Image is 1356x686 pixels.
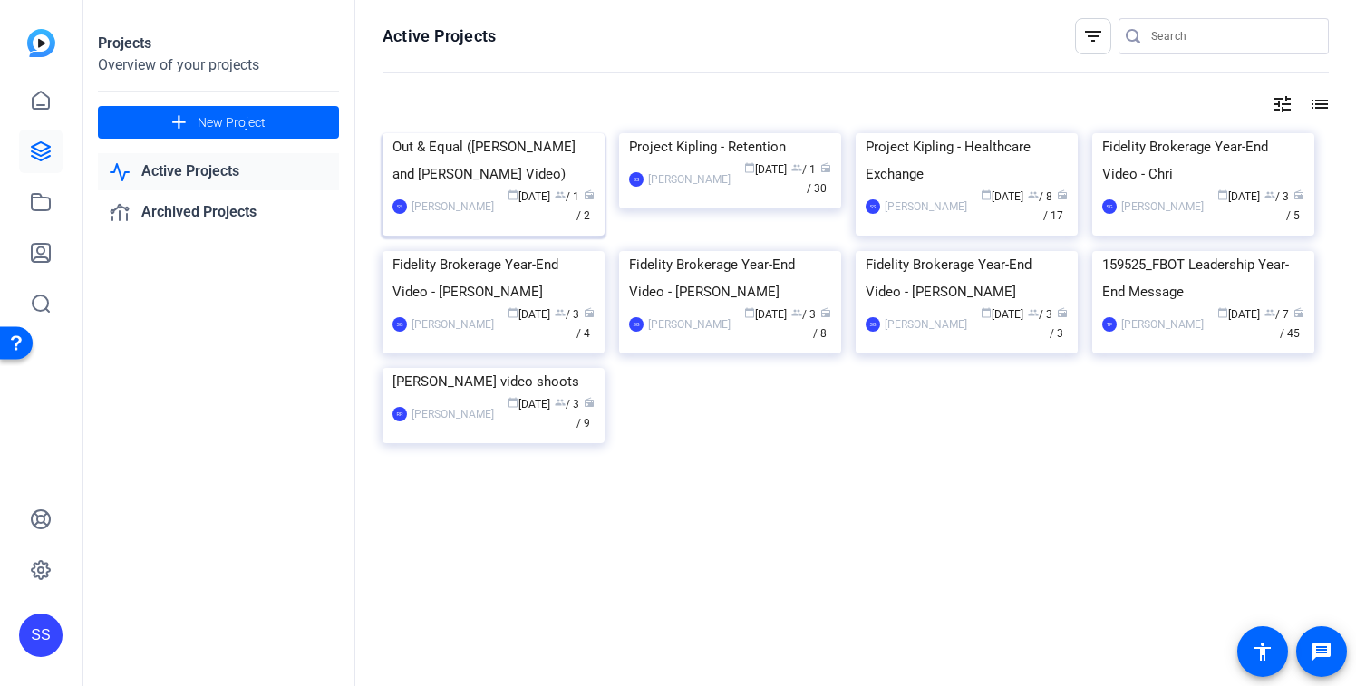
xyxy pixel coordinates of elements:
span: calendar_today [508,307,518,318]
span: / 3 [1028,308,1052,321]
span: [DATE] [1217,190,1260,203]
div: Out & Equal ([PERSON_NAME] and [PERSON_NAME] Video) [392,133,595,188]
div: [PERSON_NAME] [412,315,494,333]
div: [PERSON_NAME] [412,405,494,423]
span: / 9 [576,398,595,430]
span: calendar_today [744,307,755,318]
div: SS [19,614,63,657]
span: radio [820,162,831,173]
span: [DATE] [1217,308,1260,321]
div: Fidelity Brokerage Year-End Video - [PERSON_NAME] [629,251,831,305]
span: group [555,307,566,318]
mat-icon: accessibility [1252,641,1274,662]
span: / 45 [1280,308,1304,340]
div: SG [629,317,644,332]
div: [PERSON_NAME] [1121,315,1204,333]
span: radio [1293,307,1304,318]
mat-icon: list [1307,93,1329,115]
div: Overview of your projects [98,54,339,76]
span: group [555,189,566,200]
a: Active Projects [98,153,339,190]
div: [PERSON_NAME] [412,198,494,216]
div: [PERSON_NAME] [648,170,731,188]
div: [PERSON_NAME] [1121,198,1204,216]
span: / 4 [576,308,595,340]
span: calendar_today [981,189,992,200]
span: group [1264,189,1275,200]
div: Fidelity Brokerage Year-End Video - [PERSON_NAME] [392,251,595,305]
div: SG [1102,199,1117,214]
div: SG [866,317,880,332]
span: [DATE] [508,190,550,203]
div: SS [866,199,880,214]
mat-icon: tune [1272,93,1293,115]
div: SS [392,199,407,214]
span: / 3 [1050,308,1068,340]
span: / 3 [555,398,579,411]
div: [PERSON_NAME] video shoots [392,368,595,395]
div: Fidelity Brokerage Year-End Video - Chri [1102,133,1304,188]
span: / 1 [555,190,579,203]
span: / 1 [791,163,816,176]
a: Archived Projects [98,194,339,231]
button: New Project [98,106,339,139]
span: [DATE] [981,190,1023,203]
span: group [1028,307,1039,318]
span: radio [1293,189,1304,200]
div: 159525_FBOT Leadership Year-End Message [1102,251,1304,305]
span: [DATE] [508,308,550,321]
span: [DATE] [744,163,787,176]
input: Search [1151,25,1314,47]
span: group [1028,189,1039,200]
div: Project Kipling - Healthcare Exchange [866,133,1068,188]
span: New Project [198,113,266,132]
span: radio [584,307,595,318]
span: group [791,307,802,318]
div: Project Kipling - Retention [629,133,831,160]
div: SS [629,172,644,187]
span: / 3 [791,308,816,321]
img: blue-gradient.svg [27,29,55,57]
span: / 5 [1286,190,1304,222]
mat-icon: filter_list [1082,25,1104,47]
span: radio [1057,307,1068,318]
span: radio [1057,189,1068,200]
span: calendar_today [744,162,755,173]
div: [PERSON_NAME] [648,315,731,333]
span: calendar_today [508,397,518,408]
span: group [791,162,802,173]
span: / 8 [1028,190,1052,203]
mat-icon: message [1311,641,1332,662]
div: RR [392,407,407,421]
span: group [1264,307,1275,318]
h1: Active Projects [383,25,496,47]
div: [PERSON_NAME] [885,198,967,216]
div: [PERSON_NAME] [885,315,967,333]
span: [DATE] [508,398,550,411]
span: / 8 [813,308,831,340]
span: / 3 [555,308,579,321]
span: radio [820,307,831,318]
span: [DATE] [981,308,1023,321]
div: Projects [98,33,339,54]
div: SG [392,317,407,332]
span: / 2 [576,190,595,222]
div: TF [1102,317,1117,332]
span: radio [584,189,595,200]
span: [DATE] [744,308,787,321]
span: calendar_today [1217,307,1228,318]
span: group [555,397,566,408]
span: / 7 [1264,308,1289,321]
div: Fidelity Brokerage Year-End Video - [PERSON_NAME] [866,251,1068,305]
mat-icon: add [168,111,190,134]
span: radio [584,397,595,408]
span: calendar_today [508,189,518,200]
span: calendar_today [1217,189,1228,200]
span: calendar_today [981,307,992,318]
span: / 3 [1264,190,1289,203]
